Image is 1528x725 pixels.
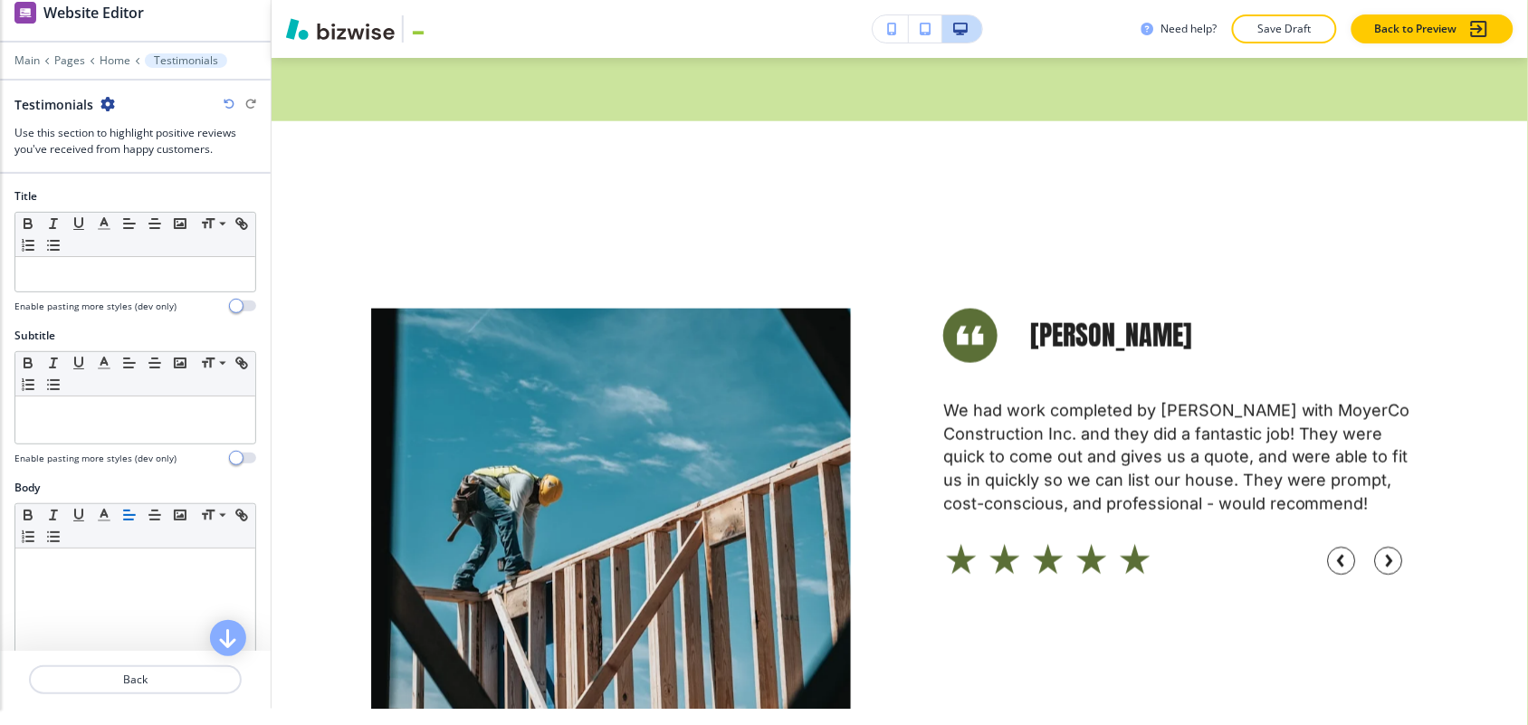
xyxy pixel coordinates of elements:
h2: Title [14,188,37,205]
p: [PERSON_NAME] [1030,318,1192,354]
h2: Website Editor [43,2,144,24]
h2: Testimonials [14,95,93,114]
img: Your Logo [411,22,460,36]
h3: Need help? [1161,21,1218,37]
img: Bizwise Logo [286,18,395,40]
img: editor icon [14,2,36,24]
button: Main [14,54,40,67]
p: We had work completed by [PERSON_NAME] with MoyerCo Construction Inc. and they did a fantastic jo... [943,399,1428,517]
p: Back to Preview [1375,21,1457,37]
p: Save Draft [1256,21,1313,37]
button: Home [100,54,130,67]
button: Back to Preview [1351,14,1514,43]
h4: Enable pasting more styles (dev only) [14,300,177,313]
h3: Use this section to highlight positive reviews you've received from happy customers. [14,125,256,157]
button: Back [29,665,242,694]
button: Pages [54,54,85,67]
p: Back [31,672,240,688]
h2: Subtitle [14,328,55,344]
h2: Body [14,480,40,496]
button: Save Draft [1232,14,1337,43]
p: Testimonials [154,54,218,67]
h4: Enable pasting more styles (dev only) [14,452,177,465]
button: Testimonials [145,53,227,68]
